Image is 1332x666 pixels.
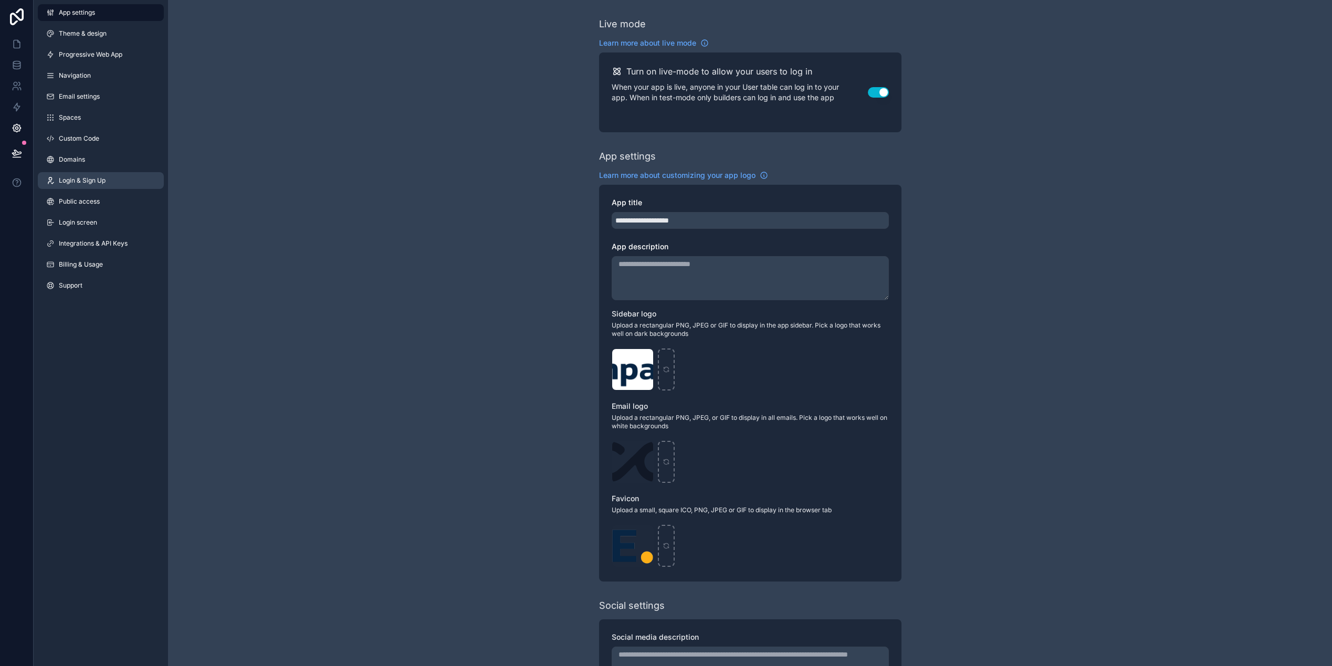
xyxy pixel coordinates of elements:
[59,176,106,185] span: Login & Sign Up
[612,198,642,207] span: App title
[59,218,97,227] span: Login screen
[612,309,656,318] span: Sidebar logo
[59,50,122,59] span: Progressive Web App
[599,170,756,181] span: Learn more about customizing your app logo
[599,149,656,164] div: App settings
[38,130,164,147] a: Custom Code
[59,197,100,206] span: Public access
[38,67,164,84] a: Navigation
[599,598,665,613] div: Social settings
[59,71,91,80] span: Navigation
[612,494,639,503] span: Favicon
[599,17,646,31] div: Live mode
[612,321,889,338] span: Upload a rectangular PNG, JPEG or GIF to display in the app sidebar. Pick a logo that works well ...
[38,193,164,210] a: Public access
[38,214,164,231] a: Login screen
[59,29,107,38] span: Theme & design
[612,242,668,251] span: App description
[612,82,868,103] p: When your app is live, anyone in your User table can log in to your app. When in test-mode only b...
[59,281,82,290] span: Support
[59,260,103,269] span: Billing & Usage
[612,414,889,430] span: Upload a rectangular PNG, JPEG, or GIF to display in all emails. Pick a logo that works well on w...
[599,170,768,181] a: Learn more about customizing your app logo
[612,632,699,641] span: Social media description
[38,46,164,63] a: Progressive Web App
[59,113,81,122] span: Spaces
[38,256,164,273] a: Billing & Usage
[59,8,95,17] span: App settings
[38,4,164,21] a: App settings
[599,38,696,48] span: Learn more about live mode
[612,506,889,514] span: Upload a small, square ICO, PNG, JPEG or GIF to display in the browser tab
[38,88,164,105] a: Email settings
[38,151,164,168] a: Domains
[59,92,100,101] span: Email settings
[59,134,99,143] span: Custom Code
[599,38,709,48] a: Learn more about live mode
[38,235,164,252] a: Integrations & API Keys
[38,25,164,42] a: Theme & design
[59,239,128,248] span: Integrations & API Keys
[612,401,648,410] span: Email logo
[38,172,164,189] a: Login & Sign Up
[38,277,164,294] a: Support
[38,109,164,126] a: Spaces
[626,65,812,78] h2: Turn on live-mode to allow your users to log in
[59,155,85,164] span: Domains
